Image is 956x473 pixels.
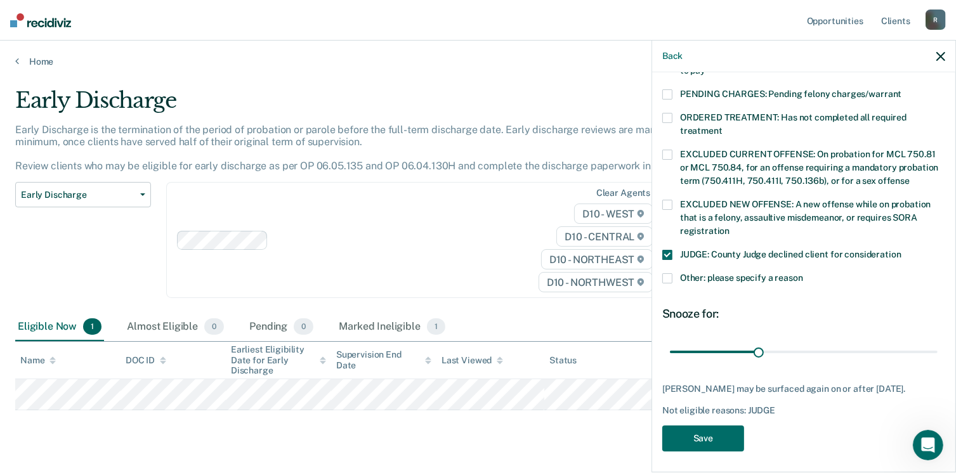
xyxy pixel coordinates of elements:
button: Save [662,425,744,451]
div: Pending [247,313,316,341]
p: Early Discharge is the termination of the period of probation or parole before the full-term disc... [15,124,697,172]
span: 1 [427,318,445,335]
span: 1 [83,318,101,335]
div: Supervision End Date [336,349,431,371]
div: Almost Eligible [124,313,226,341]
span: D10 - WEST [574,204,653,224]
img: Recidiviz [10,13,71,27]
button: Back [662,51,683,62]
span: Early Discharge [21,190,135,200]
div: Status [549,355,577,366]
span: 0 [294,318,313,335]
span: JUDGE: County Judge declined client for consideration [680,249,901,259]
span: PENDING CHARGES: Pending felony charges/warrant [680,89,901,99]
iframe: Intercom live chat [913,430,943,460]
span: 0 [204,318,224,335]
div: [PERSON_NAME] may be surfaced again on or after [DATE]. [662,384,945,394]
div: Marked Ineligible [336,313,448,341]
span: D10 - CENTRAL [556,226,653,247]
div: Name [20,355,56,366]
div: R [926,10,946,30]
div: Earliest Eligibility Date for Early Discharge [231,344,326,376]
div: Early Discharge [15,87,732,124]
span: D10 - NORTHWEST [539,272,653,292]
div: Snooze for: [662,307,945,321]
span: EXCLUDED NEW OFFENSE: A new offense while on probation that is a felony, assaultive misdemeanor, ... [680,199,931,236]
div: DOC ID [126,355,166,366]
span: ORDERED TREATMENT: Has not completed all required treatment [680,112,907,136]
div: Last Viewed [442,355,503,366]
span: EXCLUDED CURRENT OFFENSE: On probation for MCL 750.81 or MCL 750.84, for an offense requiring a m... [680,149,938,186]
span: Other: please specify a reason [680,273,803,283]
a: Home [15,56,941,67]
div: Not eligible reasons: JUDGE [662,405,945,416]
span: D10 - NORTHEAST [541,249,653,269]
div: Eligible Now [15,313,104,341]
div: Clear agents [596,188,650,198]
